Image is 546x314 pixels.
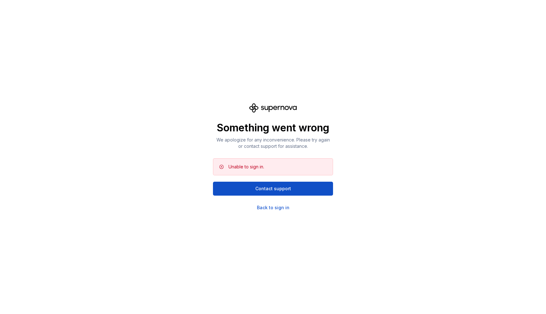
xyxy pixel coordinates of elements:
div: Unable to sign in. [228,164,264,170]
span: Contact support [255,185,291,192]
p: We apologize for any inconvenience. Please try again or contact support for assistance. [213,137,333,149]
button: Contact support [213,182,333,196]
a: Back to sign in [257,204,289,211]
p: Something went wrong [213,122,333,134]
